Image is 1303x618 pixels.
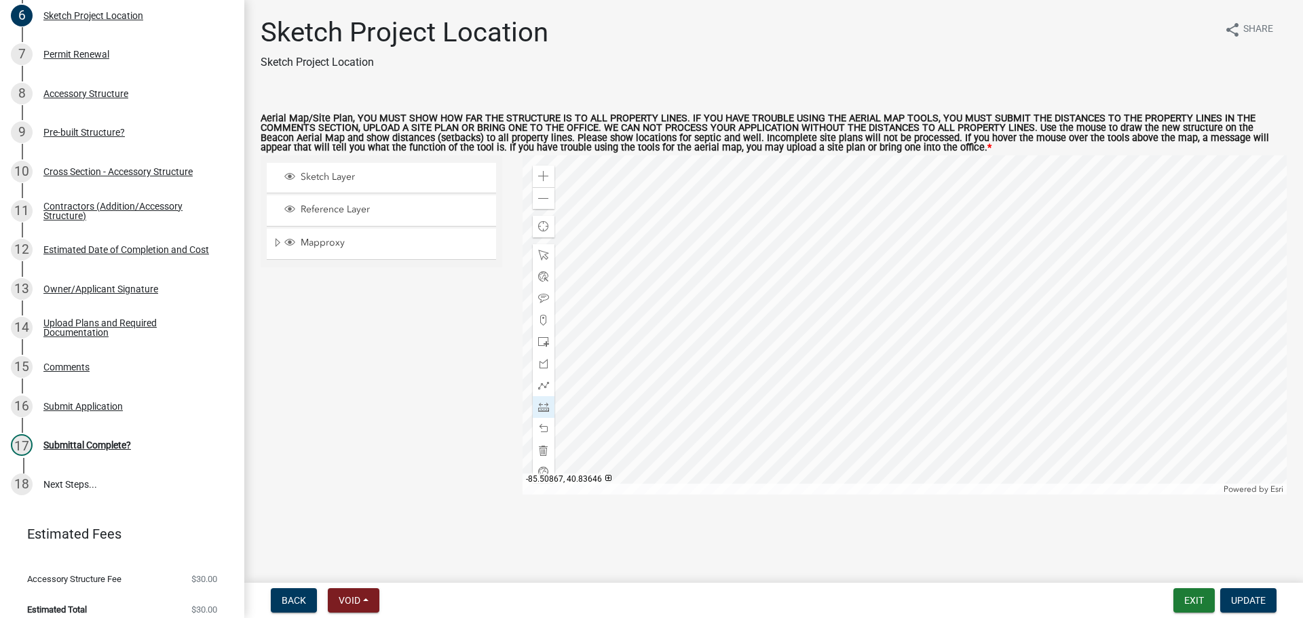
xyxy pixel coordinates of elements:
div: 13 [11,278,33,300]
div: Zoom out [533,187,554,209]
span: $30.00 [191,575,217,583]
div: Pre-built Structure? [43,128,125,137]
button: shareShare [1213,16,1284,43]
span: Expand [272,237,282,251]
ul: Layer List [265,159,497,263]
div: 14 [11,317,33,339]
li: Sketch Layer [267,163,496,193]
div: Accessory Structure [43,89,128,98]
div: Contractors (Addition/Accessory Structure) [43,201,223,220]
a: Estimated Fees [11,520,223,547]
div: Find my location [533,216,554,237]
li: Mapproxy [267,229,496,260]
div: 7 [11,43,33,65]
div: 9 [11,121,33,143]
div: 10 [11,161,33,182]
h1: Sketch Project Location [261,16,548,49]
span: Void [339,595,360,606]
div: Cross Section - Accessory Structure [43,167,193,176]
span: $30.00 [191,605,217,614]
div: Sketch Project Location [43,11,143,20]
span: Accessory Structure Fee [27,575,121,583]
span: Mapproxy [297,237,491,249]
div: Reference Layer [282,204,491,217]
a: Esri [1270,484,1283,494]
label: Aerial Map/Site Plan, YOU MUST SHOW HOW FAR THE STRUCTURE IS TO ALL PROPERTY LINES. IF YOU HAVE T... [261,114,1287,153]
div: 16 [11,395,33,417]
div: Sketch Layer [282,171,491,185]
div: Upload Plans and Required Documentation [43,318,223,337]
div: 8 [11,83,33,104]
div: Owner/Applicant Signature [43,284,158,294]
div: Comments [43,362,90,372]
span: Estimated Total [27,605,87,614]
button: Exit [1173,588,1215,613]
div: 15 [11,356,33,378]
div: 11 [11,200,33,222]
div: Submit Application [43,402,123,411]
div: 17 [11,434,33,456]
i: share [1224,22,1241,38]
div: Mapproxy [282,237,491,250]
span: Reference Layer [297,204,491,216]
div: Submittal Complete? [43,440,131,450]
span: Update [1231,595,1266,606]
span: Share [1243,22,1273,38]
span: Back [282,595,306,606]
button: Void [328,588,379,613]
li: Reference Layer [267,195,496,226]
div: Permit Renewal [43,50,109,59]
div: 18 [11,474,33,495]
div: 6 [11,5,33,26]
div: 12 [11,239,33,260]
div: Powered by [1220,484,1287,495]
span: Sketch Layer [297,171,491,183]
div: Estimated Date of Completion and Cost [43,245,209,254]
button: Back [271,588,317,613]
div: Zoom in [533,166,554,187]
p: Sketch Project Location [261,54,548,71]
button: Update [1220,588,1277,613]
